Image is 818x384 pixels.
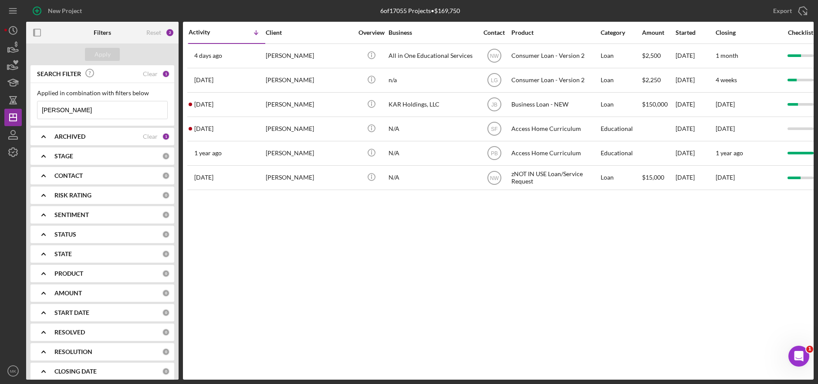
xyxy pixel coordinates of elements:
div: Product [511,29,598,36]
text: MK [10,369,17,374]
b: START DATE [54,309,89,316]
div: [DATE] [676,166,715,189]
div: 0 [162,152,170,160]
div: Business Loan - NEW [511,93,598,116]
div: Educational [601,117,641,140]
time: [DATE] [716,100,735,108]
time: 1 month [716,52,738,59]
time: 2024-05-21 00:01 [194,150,222,157]
div: Consumer Loan - Version 2 [511,69,598,92]
div: Export [773,2,792,20]
div: [PERSON_NAME] [266,117,353,140]
time: 2025-08-21 22:48 [194,52,222,59]
div: 0 [162,250,170,258]
div: zNOT IN USE Loan/Service Request [511,166,598,189]
div: Overview [355,29,388,36]
div: 0 [162,309,170,317]
div: [PERSON_NAME] [266,166,353,189]
div: Category [601,29,641,36]
text: JB [491,102,497,108]
text: NW [490,53,499,59]
time: 4 weeks [716,76,737,83]
b: STATE [54,250,72,257]
div: [PERSON_NAME] [266,44,353,67]
div: [DATE] [676,44,715,67]
b: AMOUNT [54,290,82,297]
b: SEARCH FILTER [37,70,81,77]
div: 0 [162,367,170,375]
div: N/A [389,166,476,189]
text: PB [490,150,497,157]
time: 2024-09-18 23:02 [194,125,213,132]
div: Activity [189,29,227,36]
div: [DATE] [676,117,715,140]
div: Reset [146,29,161,36]
b: STAGE [54,153,73,160]
text: LG [490,77,497,83]
button: MK [4,362,22,380]
div: 1 [162,133,170,140]
div: [DATE] [676,142,715,165]
time: 2023-10-30 22:08 [194,174,213,181]
time: [DATE] [716,125,735,132]
div: New Project [48,2,82,20]
div: Consumer Loan - Version 2 [511,44,598,67]
b: PRODUCT [54,270,83,277]
time: 2025-08-11 23:15 [194,77,213,83]
div: $150,000 [642,93,675,116]
div: Client [266,29,353,36]
div: 0 [162,191,170,199]
div: [DATE] [676,93,715,116]
div: $2,500 [642,44,675,67]
button: Export [764,2,814,20]
b: ARCHIVED [54,133,85,140]
time: 2024-12-18 21:55 [194,101,213,108]
div: Loan [601,44,641,67]
time: [DATE] [716,174,735,181]
div: [PERSON_NAME] [266,93,353,116]
b: SENTIMENT [54,211,89,218]
button: Apply [85,48,120,61]
b: CONTACT [54,172,83,179]
div: Closing [716,29,781,36]
div: Loan [601,166,641,189]
div: 6 of 17055 Projects • $169,750 [380,7,460,14]
button: New Project [26,2,91,20]
div: 0 [162,289,170,297]
div: Apply [95,48,111,61]
div: All in One Educational Services [389,44,476,67]
span: 1 [806,346,813,353]
div: Loan [601,69,641,92]
b: CLOSING DATE [54,368,97,375]
div: [PERSON_NAME] [266,142,353,165]
iframe: Intercom live chat [788,346,809,367]
div: N/A [389,117,476,140]
div: 0 [162,172,170,180]
div: Educational [601,142,641,165]
div: N/A [389,142,476,165]
div: 0 [162,328,170,336]
b: RESOLUTION [54,348,92,355]
div: [PERSON_NAME] [266,69,353,92]
text: NW [490,175,499,181]
div: Amount [642,29,675,36]
div: 0 [162,211,170,219]
text: SF [491,126,497,132]
div: 2 [166,28,174,37]
div: Loan [601,93,641,116]
div: Clear [143,133,158,140]
div: Access Home Curriculum [511,117,598,140]
div: $15,000 [642,166,675,189]
b: STATUS [54,231,76,238]
div: Applied in combination with filters below [37,90,168,97]
div: [DATE] [676,69,715,92]
div: 1 [162,70,170,78]
div: Contact [478,29,510,36]
div: KAR Holdings, LLC [389,93,476,116]
time: 1 year ago [716,149,743,157]
div: Access Home Curriculum [511,142,598,165]
div: Clear [143,70,158,77]
div: 0 [162,348,170,356]
b: Filters [94,29,111,36]
div: n/a [389,69,476,92]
